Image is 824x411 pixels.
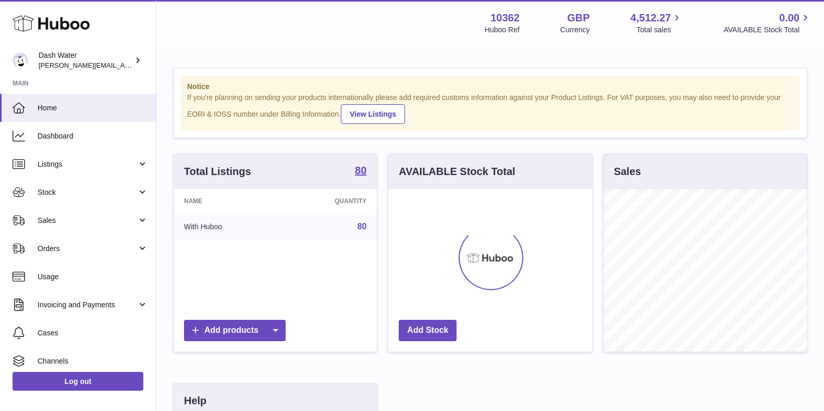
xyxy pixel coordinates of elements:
[184,165,251,179] h3: Total Listings
[631,11,671,25] span: 4,512.27
[174,189,281,213] th: Name
[184,320,286,341] a: Add products
[281,189,377,213] th: Quantity
[184,394,206,408] h3: Help
[38,188,137,197] span: Stock
[38,131,148,141] span: Dashboard
[490,11,520,25] strong: 10362
[355,165,366,176] strong: 80
[38,356,148,366] span: Channels
[38,244,137,254] span: Orders
[355,165,366,178] a: 80
[723,11,811,35] a: 0.00 AVAILABLE Stock Total
[13,53,28,68] img: james@dash-water.com
[174,213,281,240] td: With Huboo
[399,320,457,341] a: Add Stock
[614,165,641,179] h3: Sales
[38,216,137,226] span: Sales
[567,11,589,25] strong: GBP
[358,222,367,231] a: 80
[39,51,132,70] div: Dash Water
[39,61,209,69] span: [PERSON_NAME][EMAIL_ADDRESS][DOMAIN_NAME]
[485,25,520,35] div: Huboo Ref
[341,104,405,124] a: View Listings
[38,272,148,282] span: Usage
[399,165,515,179] h3: AVAILABLE Stock Total
[779,11,800,25] span: 0.00
[38,159,137,169] span: Listings
[560,25,590,35] div: Currency
[38,300,137,310] span: Invoicing and Payments
[636,25,683,35] span: Total sales
[187,82,793,92] strong: Notice
[723,25,811,35] span: AVAILABLE Stock Total
[187,93,793,124] div: If you're planning on sending your products internationally please add required customs informati...
[13,372,143,391] a: Log out
[631,11,683,35] a: 4,512.27 Total sales
[38,328,148,338] span: Cases
[38,103,148,113] span: Home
